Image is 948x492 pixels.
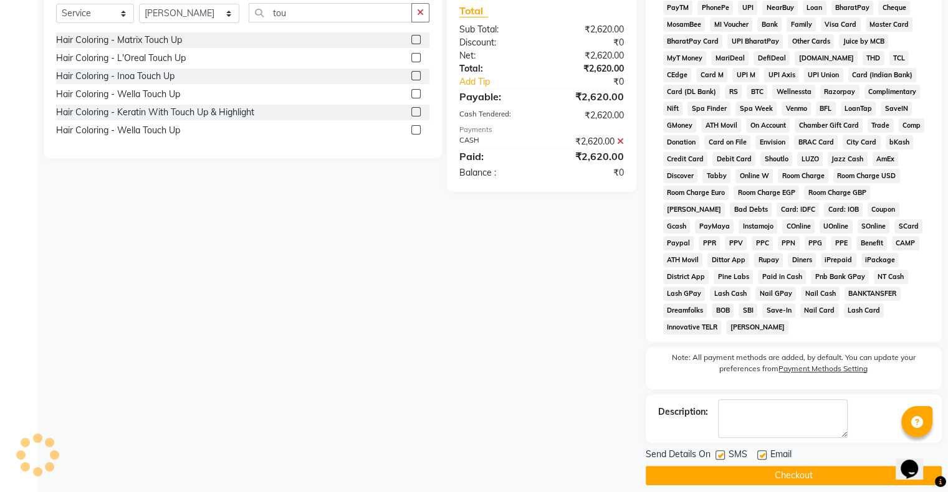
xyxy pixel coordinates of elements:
span: Cheque [878,1,910,15]
span: Visa Card [821,17,861,32]
span: BRAC Card [794,135,838,149]
iframe: chat widget [896,442,936,480]
span: Nail GPay [755,286,796,301]
span: SaveIN [881,102,912,116]
span: PPR [699,236,720,250]
span: Venmo [782,102,811,116]
span: ATH Movil [663,253,703,267]
span: PPN [778,236,800,250]
span: LoanTap [841,102,876,116]
span: On Account [746,118,790,133]
span: UPI M [732,68,759,82]
span: [DOMAIN_NAME] [795,51,858,65]
span: SCard [894,219,922,234]
span: Juice by MCB [839,34,888,49]
span: UOnline [820,219,853,234]
span: Spa Week [735,102,777,116]
span: AmEx [873,152,899,166]
span: MyT Money [663,51,707,65]
div: Hair Coloring - Keratin With Touch Up & Highlight [56,106,254,119]
span: Pnb Bank GPay [811,270,869,284]
span: Lash Card [844,303,884,318]
span: BharatPay Card [663,34,723,49]
span: Innovative TELR [663,320,722,334]
span: COnline [782,219,815,234]
span: Dreamfolks [663,303,707,318]
div: Hair Coloring - Wella Touch Up [56,124,180,137]
div: ₹0 [557,75,633,88]
div: Discount: [450,36,542,49]
span: PPC [752,236,773,250]
span: Send Details On [646,448,711,463]
span: iPackage [861,253,899,267]
span: Nift [663,102,683,116]
span: PPG [805,236,826,250]
span: Card: IOB [824,202,863,217]
div: ₹0 [542,36,633,49]
span: BOB [712,303,734,318]
span: Room Charge GBP [804,186,870,200]
span: CAMP [892,236,919,250]
div: ₹2,620.00 [542,149,633,164]
div: Sub Total: [450,23,542,36]
span: PPV [725,236,747,250]
span: [PERSON_NAME] [663,202,725,217]
span: Email [770,448,792,463]
span: Paypal [663,236,694,250]
span: Card: IDFC [777,202,819,217]
span: Room Charge EGP [734,186,799,200]
span: PayTM [663,1,693,15]
div: Cash Tendered: [450,109,542,122]
span: City Card [843,135,881,149]
span: Razorpay [820,85,859,99]
span: LUZO [797,152,823,166]
span: Complimentary [864,85,921,99]
span: NT Cash [874,270,908,284]
span: District App [663,270,709,284]
div: Hair Coloring - Matrix Touch Up [56,34,182,47]
span: Benefit [856,236,887,250]
span: Card (Indian Bank) [848,68,917,82]
span: Instamojo [739,219,777,234]
div: Hair Coloring - Inoa Touch Up [56,70,175,83]
span: SBI [739,303,757,318]
div: ₹2,620.00 [542,135,633,148]
div: Hair Coloring - L'Oreal Touch Up [56,52,186,65]
a: Add Tip [450,75,557,88]
span: Jazz Cash [828,152,868,166]
span: BharatPay [831,1,874,15]
span: Total [459,4,488,17]
span: Room Charge USD [833,169,900,183]
span: DefiDeal [754,51,790,65]
span: Chamber Gift Card [795,118,863,133]
span: Spa Finder [687,102,730,116]
span: Debit Card [712,152,755,166]
div: Paid: [450,149,542,164]
span: BANKTANSFER [845,286,901,301]
button: Checkout [646,466,942,485]
label: Payment Methods Setting [778,363,868,374]
span: Room Charge Euro [663,186,729,200]
div: Description: [658,405,708,419]
span: Lash GPay [663,286,706,301]
span: Tabby [702,169,730,183]
span: Donation [663,135,700,149]
span: Save-In [762,303,795,318]
span: Gcash [663,219,691,234]
span: Online W [735,169,773,183]
span: RS [725,85,742,99]
span: BFL [816,102,836,116]
span: UPI [738,1,757,15]
div: CASH [450,135,542,148]
div: ₹2,620.00 [542,89,633,104]
span: Coupon [868,202,899,217]
div: Balance : [450,166,542,179]
span: SOnline [858,219,890,234]
span: Family [787,17,816,32]
span: UPI Union [804,68,843,82]
div: ₹2,620.00 [542,49,633,62]
span: Wellnessta [772,85,815,99]
span: Master Card [866,17,913,32]
span: Card (DL Bank) [663,85,721,99]
span: NearBuy [762,1,798,15]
